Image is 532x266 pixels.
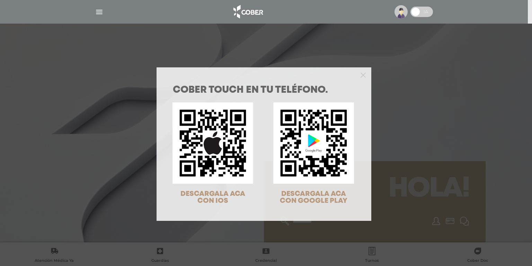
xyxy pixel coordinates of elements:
[280,191,347,204] span: DESCARGALA ACA CON GOOGLE PLAY
[173,85,355,95] h1: COBER TOUCH en tu teléfono.
[273,102,354,183] img: qr-code
[172,102,253,183] img: qr-code
[361,72,366,78] button: Close
[180,191,245,204] span: DESCARGALA ACA CON IOS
